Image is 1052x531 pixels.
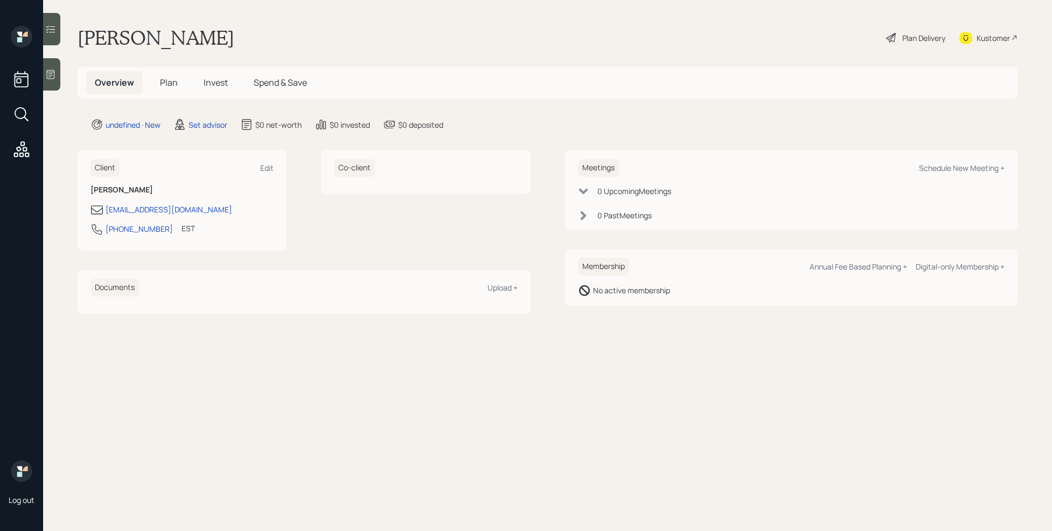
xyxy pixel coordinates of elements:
div: Set advisor [189,119,227,130]
div: [EMAIL_ADDRESS][DOMAIN_NAME] [106,204,232,215]
h6: [PERSON_NAME] [90,185,274,195]
h6: Client [90,159,120,177]
div: Schedule New Meeting + [919,163,1005,173]
div: 0 Upcoming Meeting s [597,185,671,197]
div: Upload + [487,282,518,293]
div: Log out [9,495,34,505]
div: 0 Past Meeting s [597,210,652,221]
span: Plan [160,77,178,88]
div: EST [182,223,195,234]
div: $0 invested [330,119,370,130]
div: No active membership [593,285,670,296]
span: Invest [204,77,228,88]
span: Overview [95,77,134,88]
h6: Membership [578,258,629,275]
div: undefined · New [106,119,161,130]
div: $0 net-worth [255,119,302,130]
h1: [PERSON_NAME] [78,26,234,50]
h6: Co-client [334,159,375,177]
div: Annual Fee Based Planning + [810,261,907,272]
div: [PHONE_NUMBER] [106,223,173,235]
span: Spend & Save [254,77,307,88]
div: Kustomer [977,32,1010,44]
img: retirable_logo.png [11,460,32,482]
h6: Meetings [578,159,619,177]
div: Edit [260,163,274,173]
div: Digital-only Membership + [916,261,1005,272]
h6: Documents [90,279,139,296]
div: $0 deposited [398,119,443,130]
div: Plan Delivery [902,32,945,44]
